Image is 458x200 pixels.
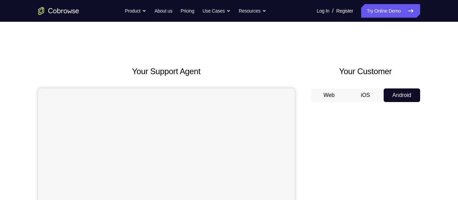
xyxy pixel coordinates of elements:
button: iOS [347,88,384,102]
h2: Your Customer [311,65,420,78]
a: Log In [317,4,329,18]
button: Use Cases [203,4,231,18]
button: Product [125,4,146,18]
button: Resources [239,4,266,18]
button: Web [311,88,348,102]
a: Register [336,4,353,18]
a: Go to the home page [38,7,79,15]
a: Pricing [180,4,194,18]
a: About us [154,4,172,18]
h2: Your Support Agent [38,65,295,78]
span: / [332,7,334,15]
button: Android [384,88,420,102]
a: Try Online Demo [361,4,420,18]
